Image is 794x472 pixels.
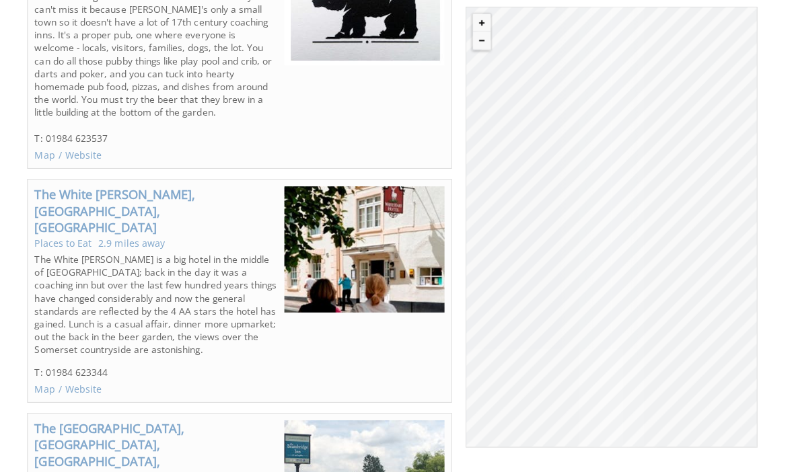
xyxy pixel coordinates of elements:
canvas: Map [462,7,750,443]
a: The White [PERSON_NAME], [GEOGRAPHIC_DATA], [GEOGRAPHIC_DATA] [34,185,194,233]
button: Zoom in [469,14,486,32]
a: Website [65,147,101,160]
a: Places to Eat [34,235,91,247]
p: The White [PERSON_NAME] is a big hotel in the middle of [GEOGRAPHIC_DATA]; back in the day it was... [34,251,275,353]
a: Map [34,147,55,160]
a: Website [65,379,101,392]
a: Map [34,379,55,392]
img: The White Hart, Wiveliscombe, Somerset [282,185,441,309]
li: 2.9 miles away [98,235,164,247]
button: Zoom out [469,32,486,49]
p: T: 01984 623344 [34,362,275,375]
